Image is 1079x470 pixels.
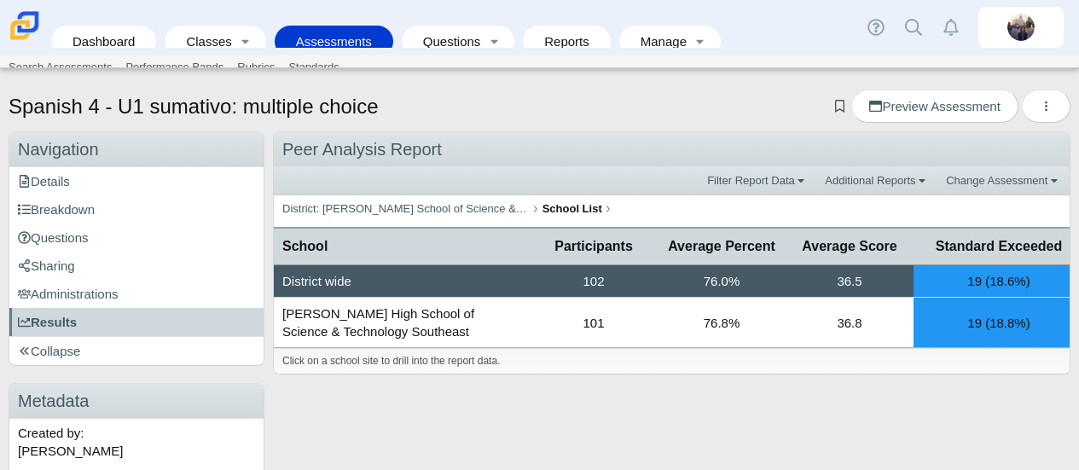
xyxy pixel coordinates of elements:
[9,308,264,336] a: Results
[530,265,658,297] div: 102
[274,132,1070,167] div: Peer Analysis Report
[278,199,534,220] a: District: [PERSON_NAME] School of Science & Technology
[538,237,649,256] span: Participants
[7,32,43,46] a: Carmen School of Science & Technology
[173,26,233,57] a: Classes
[703,172,812,189] a: Filter Report Data
[832,99,848,113] a: Add bookmark
[688,26,712,57] a: Toggle expanded
[9,223,264,252] a: Questions
[542,202,602,215] b: School List
[281,55,345,80] a: Standards
[666,237,777,256] span: Average Percent
[18,230,89,245] span: Questions
[851,90,1018,123] a: Preview Assessment
[283,26,385,57] a: Assessments
[530,298,658,347] td: 101
[922,237,1076,256] span: Standard Exceeded
[18,315,77,329] span: Results
[9,419,264,465] div: Created by: [PERSON_NAME]
[794,237,905,256] span: Average Score
[274,265,530,297] div: District wide
[1007,14,1035,41] img: britta.barnhart.NdZ84j
[628,26,688,57] a: Manage
[531,26,602,57] a: Reports
[9,92,379,121] h1: Spanish 4 - U1 sumativo: multiple choice
[821,172,933,189] a: Additional Reports
[1022,90,1070,123] button: More options
[658,265,786,297] div: 76.0%
[230,55,281,80] a: Rubrics
[60,26,148,57] a: Dashboard
[786,265,914,297] div: 36.5
[9,337,264,365] a: Collapse
[282,237,521,256] span: School
[9,167,264,195] a: Details
[978,7,1064,48] a: britta.barnhart.NdZ84j
[786,298,914,347] td: 36.8
[2,55,119,80] a: Search Assessments
[18,287,119,301] span: Administrations
[9,280,264,308] a: Administrations
[7,8,43,44] img: Carmen School of Science & Technology
[18,344,80,358] span: Collapse
[18,140,99,159] span: Navigation
[9,384,264,419] h3: Metadata
[274,348,1070,374] div: Click on a school site to drill into the report data.
[482,26,506,57] a: Toggle expanded
[274,298,530,347] td: [PERSON_NAME] High School of Science & Technology Southeast
[9,195,264,223] a: Breakdown
[18,202,95,217] span: Breakdown
[410,26,482,57] a: Questions
[932,9,970,46] a: Alerts
[869,99,1000,113] span: Preview Assessment
[658,298,786,347] td: 76.8%
[18,258,75,273] span: Sharing
[18,174,70,189] span: Details
[234,26,258,57] a: Toggle expanded
[119,55,230,80] a: Performance Bands
[9,252,264,280] a: Sharing
[942,172,1065,189] a: Change Assessment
